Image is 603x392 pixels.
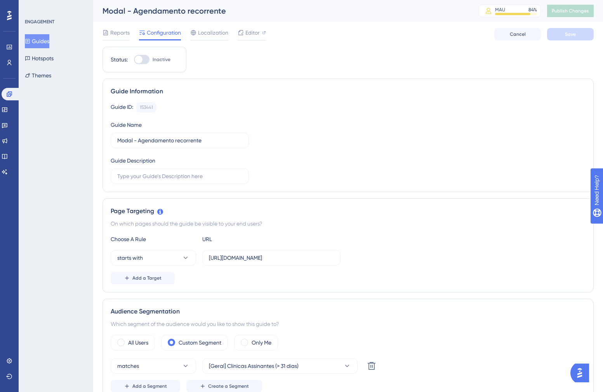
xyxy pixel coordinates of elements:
button: Guides [25,34,49,48]
span: Localization [198,28,228,37]
div: Choose A Rule [111,234,196,244]
div: Modal - Agendamento recorrente [103,5,459,16]
span: [Geral] Clínicas Assinantes (> 31 dias) [209,361,299,371]
div: 153441 [140,104,153,110]
span: starts with [117,253,143,262]
iframe: UserGuiding AI Assistant Launcher [570,361,594,385]
span: Save [565,31,576,37]
span: Cancel [510,31,526,37]
button: [Geral] Clínicas Assinantes (> 31 dias) [202,358,358,374]
input: Type your Guide’s Name here [117,136,242,145]
div: MAU [495,7,505,13]
label: All Users [128,338,148,347]
div: Guide Information [111,87,586,96]
span: Need Help? [18,2,49,11]
span: Reports [110,28,130,37]
div: Guide Description [111,156,155,165]
div: Page Targeting [111,206,586,216]
span: Editor [245,28,260,37]
div: 84 % [528,7,537,13]
input: yourwebsite.com/path [209,254,334,262]
div: Guide ID: [111,102,133,112]
label: Custom Segment [179,338,221,347]
span: Inactive [153,56,170,63]
span: Create a Segment [208,383,249,389]
div: Audience Segmentation [111,307,586,316]
button: Publish Changes [547,5,594,17]
div: Guide Name [111,120,142,129]
label: Only Me [252,338,271,347]
div: URL [202,234,288,244]
div: Which segment of the audience would you like to show this guide to? [111,319,586,329]
div: On which pages should the guide be visible to your end users? [111,219,586,228]
button: Hotspots [25,51,54,65]
span: Add a Segment [132,383,167,389]
button: Cancel [494,28,541,40]
span: matches [117,361,139,371]
span: Add a Target [132,275,162,281]
div: ENGAGEMENT [25,19,54,25]
button: Themes [25,68,51,82]
button: starts with [111,250,196,266]
span: Publish Changes [552,8,589,14]
button: matches [111,358,196,374]
button: Add a Target [111,272,175,284]
div: Status: [111,55,128,64]
input: Type your Guide’s Description here [117,172,242,180]
button: Save [547,28,594,40]
span: Configuration [147,28,181,37]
